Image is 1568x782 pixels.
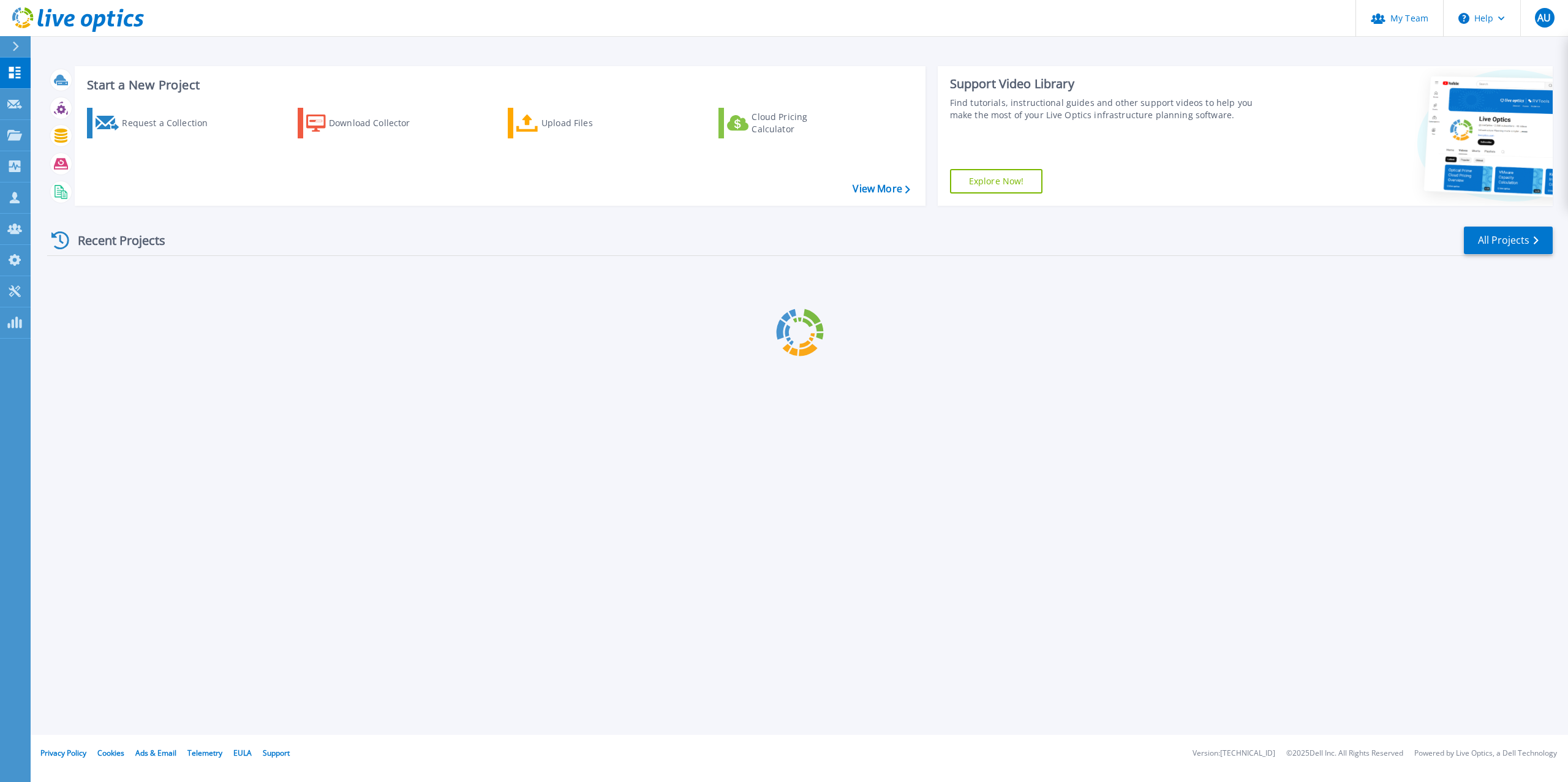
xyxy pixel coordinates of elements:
a: Upload Files [508,108,644,138]
span: AU [1537,13,1551,23]
a: Ads & Email [135,748,176,758]
div: Cloud Pricing Calculator [752,111,850,135]
a: View More [853,183,910,195]
a: Telemetry [187,748,222,758]
div: Upload Files [541,111,639,135]
a: Support [263,748,290,758]
div: Find tutorials, instructional guides and other support videos to help you make the most of your L... [950,97,1268,121]
h3: Start a New Project [87,78,910,92]
a: Cloud Pricing Calculator [718,108,855,138]
a: Download Collector [298,108,434,138]
a: Privacy Policy [40,748,86,758]
a: Request a Collection [87,108,224,138]
div: Support Video Library [950,76,1268,92]
li: Version: [TECHNICAL_ID] [1193,750,1275,758]
div: Request a Collection [122,111,220,135]
li: Powered by Live Optics, a Dell Technology [1414,750,1557,758]
a: EULA [233,748,252,758]
a: Cookies [97,748,124,758]
a: Explore Now! [950,169,1043,194]
div: Recent Projects [47,225,182,255]
div: Download Collector [329,111,427,135]
a: All Projects [1464,227,1553,254]
li: © 2025 Dell Inc. All Rights Reserved [1286,750,1403,758]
